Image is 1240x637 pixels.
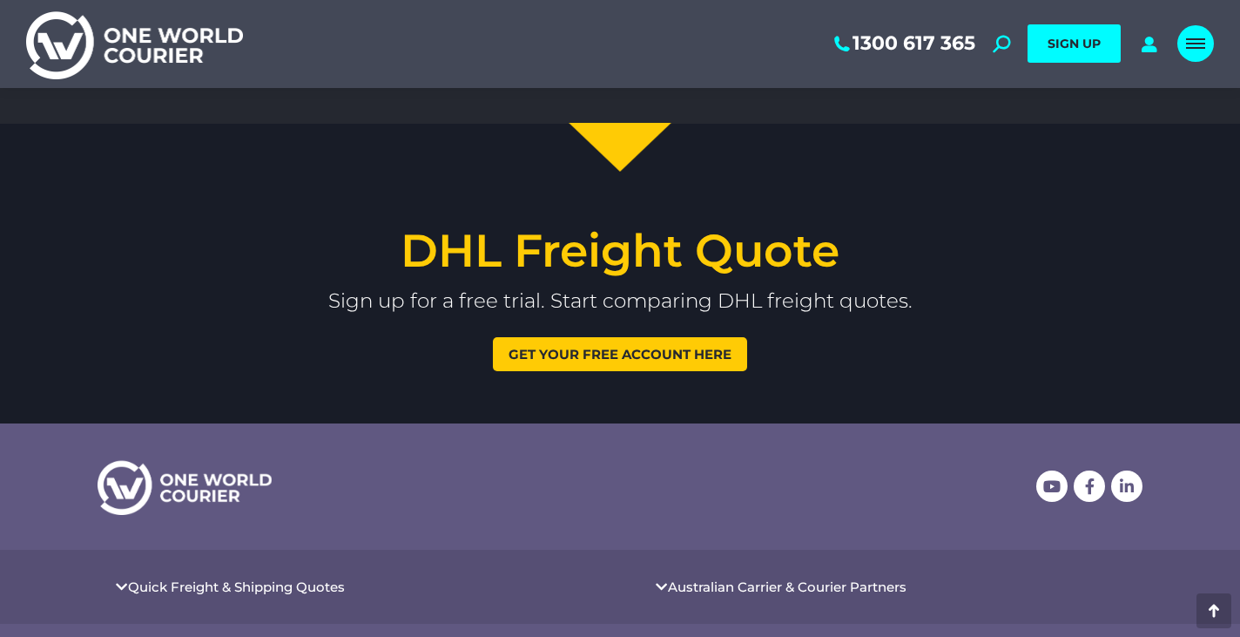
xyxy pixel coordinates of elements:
a: Australian Carrier & Courier Partners [668,580,906,593]
span: SIGN UP [1048,36,1101,51]
a: SIGN UP [1028,24,1121,63]
a: Get your free account here [493,337,747,371]
a: Mobile menu icon [1177,25,1214,62]
img: One World Courier [26,9,243,79]
span: Get your free account here [509,348,731,361]
a: 1300 617 365 [831,32,975,55]
a: Quick Freight & Shipping Quotes [128,580,345,593]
